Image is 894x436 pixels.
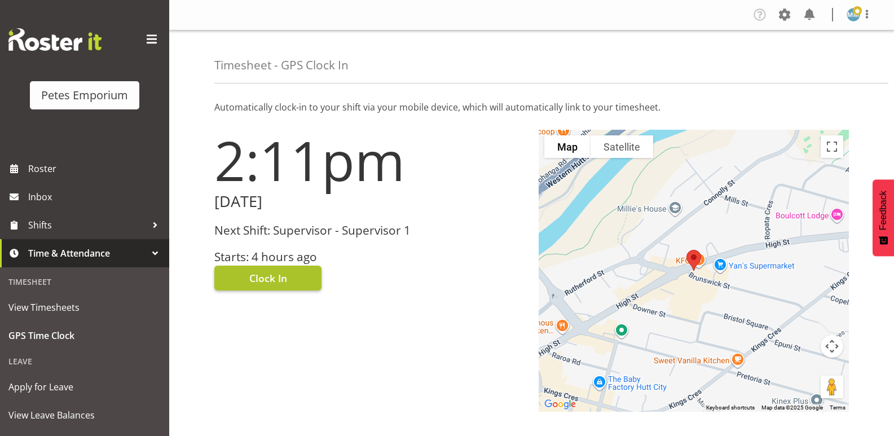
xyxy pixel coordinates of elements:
[8,378,161,395] span: Apply for Leave
[28,160,164,177] span: Roster
[8,407,161,424] span: View Leave Balances
[591,135,653,158] button: Show satellite imagery
[214,100,849,114] p: Automatically clock-in to your shift via your mobile device, which will automatically link to you...
[41,87,128,104] div: Petes Emporium
[873,179,894,256] button: Feedback - Show survey
[28,188,164,205] span: Inbox
[3,270,166,293] div: Timesheet
[3,373,166,401] a: Apply for Leave
[821,135,843,158] button: Toggle fullscreen view
[3,350,166,373] div: Leave
[249,271,287,285] span: Clock In
[8,299,161,316] span: View Timesheets
[3,401,166,429] a: View Leave Balances
[821,335,843,358] button: Map camera controls
[214,59,349,72] h4: Timesheet - GPS Clock In
[706,404,755,412] button: Keyboard shortcuts
[761,404,823,411] span: Map data ©2025 Google
[3,322,166,350] a: GPS Time Clock
[28,245,147,262] span: Time & Attendance
[541,397,579,412] a: Open this area in Google Maps (opens a new window)
[214,224,525,237] h3: Next Shift: Supervisor - Supervisor 1
[214,266,322,290] button: Clock In
[214,250,525,263] h3: Starts: 4 hours ago
[28,217,147,234] span: Shifts
[847,8,860,21] img: mandy-mosley3858.jpg
[214,130,525,191] h1: 2:11pm
[821,376,843,398] button: Drag Pegman onto the map to open Street View
[830,404,845,411] a: Terms (opens in new tab)
[541,397,579,412] img: Google
[214,193,525,210] h2: [DATE]
[544,135,591,158] button: Show street map
[3,293,166,322] a: View Timesheets
[878,191,888,230] span: Feedback
[8,28,102,51] img: Rosterit website logo
[8,327,161,344] span: GPS Time Clock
